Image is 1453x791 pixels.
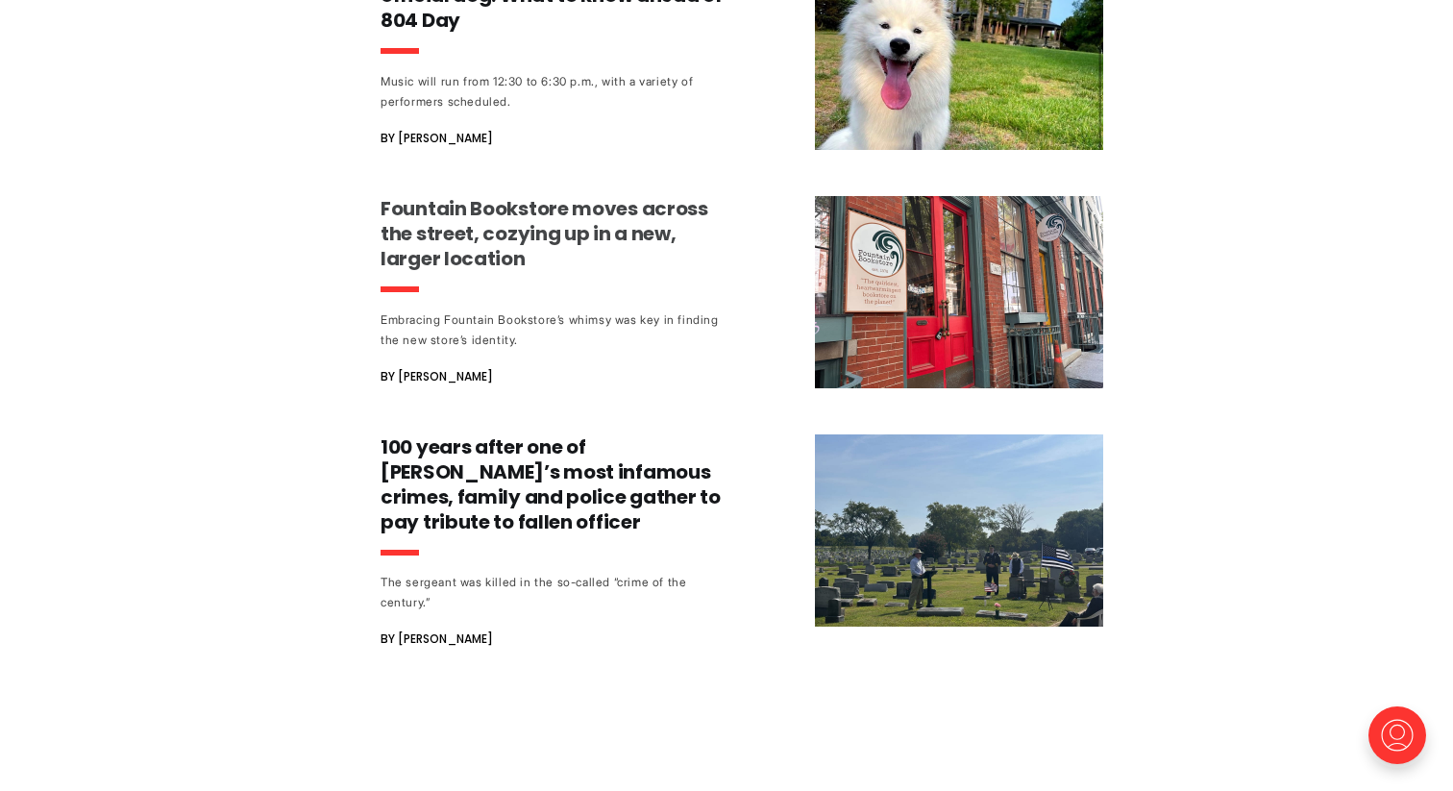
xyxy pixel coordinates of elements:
[815,434,1103,627] img: 100 years after one of Richmond’s most infamous crimes, family and police gather to pay tribute t...
[381,127,493,150] span: By [PERSON_NAME]
[381,196,738,271] h3: Fountain Bookstore moves across the street, cozying up in a new, larger location
[1352,697,1453,791] iframe: portal-trigger
[381,71,738,111] div: Music will run from 12:30 to 6:30 p.m., with a variety of performers scheduled.
[815,196,1103,388] img: Fountain Bookstore moves across the street, cozying up in a new, larger location
[381,628,493,651] span: By [PERSON_NAME]
[381,309,738,350] div: Embracing Fountain Bookstore’s whimsy was key in finding the new store’s identity.
[381,434,738,534] h3: 100 years after one of [PERSON_NAME]’s most infamous crimes, family and police gather to pay trib...
[381,196,1103,388] a: Fountain Bookstore moves across the street, cozying up in a new, larger location Embracing Founta...
[381,365,493,388] span: By [PERSON_NAME]
[381,434,1103,651] a: 100 years after one of [PERSON_NAME]’s most infamous crimes, family and police gather to pay trib...
[381,572,738,612] div: The sergeant was killed in the so-called “crime of the century.”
